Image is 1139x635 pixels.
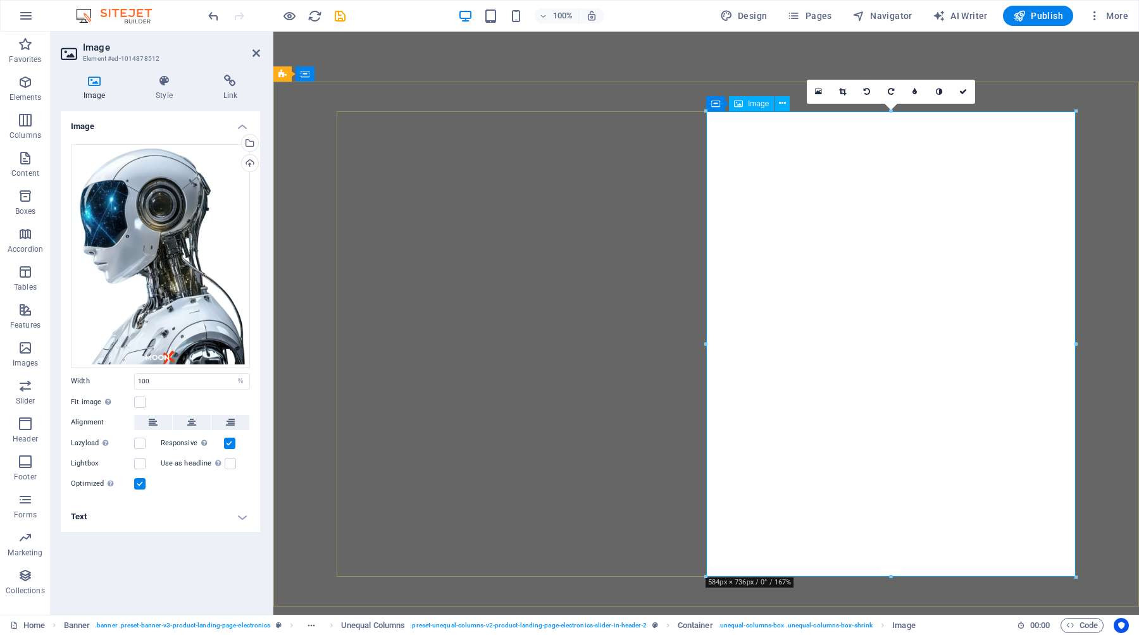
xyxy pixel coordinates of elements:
[8,548,42,558] p: Marketing
[410,618,647,633] span: . preset-unequal-columns-v2-product-landing-page-electronics-slider-in-header-2
[10,618,45,633] a: Click to cancel selection. Double-click to open Pages
[1066,618,1098,633] span: Code
[9,54,41,65] p: Favorites
[161,456,225,471] label: Use as headline
[831,80,855,104] a: Crop mode
[83,53,235,65] h3: Element #ed-1014878512
[11,168,39,178] p: Content
[14,282,37,292] p: Tables
[1114,618,1129,633] button: Usercentrics
[71,476,134,491] label: Optimized
[748,100,769,108] span: Image
[652,622,658,629] i: This element is a customizable preset
[927,80,951,104] a: Greyscale
[855,80,879,104] a: Rotate left 90°
[64,618,90,633] span: Click to select. Double-click to edit
[13,358,39,368] p: Images
[553,8,573,23] h6: 100%
[15,206,36,216] p: Boxes
[879,80,903,104] a: Rotate right 90°
[1088,9,1128,22] span: More
[1030,618,1050,633] span: 00 00
[534,8,579,23] button: 100%
[95,618,270,633] span: . banner .preset-banner-v3-product-landing-page-electronics
[61,111,260,134] h4: Image
[9,130,41,140] p: Columns
[161,436,224,451] label: Responsive
[9,92,42,102] p: Elements
[1013,9,1063,22] span: Publish
[341,618,405,633] span: Click to select. Double-click to edit
[8,244,43,254] p: Accordion
[71,415,134,430] label: Alignment
[73,8,168,23] img: Editor Logo
[892,618,915,633] span: Click to select. Double-click to edit
[206,9,221,23] i: Undo: Change image (Ctrl+Z)
[1017,618,1050,633] h6: Session time
[71,456,134,471] label: Lightbox
[1083,6,1133,26] button: More
[807,80,831,104] a: Select files from the file manager, stock photos, or upload file(s)
[307,8,322,23] button: reload
[1003,6,1073,26] button: Publish
[6,586,44,596] p: Collections
[787,9,831,22] span: Pages
[852,9,912,22] span: Navigator
[715,6,773,26] div: Design (Ctrl+Alt+Y)
[61,75,133,101] h4: Image
[201,75,260,101] h4: Link
[282,8,297,23] button: Click here to leave preview mode and continue editing
[715,6,773,26] button: Design
[718,618,873,633] span: . unequal-columns-box .unequal-columns-box-shrink
[14,472,37,482] p: Footer
[64,618,916,633] nav: breadcrumb
[332,8,347,23] button: save
[71,378,134,385] label: Width
[308,9,322,23] i: Reload page
[847,6,918,26] button: Navigator
[720,9,768,22] span: Design
[933,9,988,22] span: AI Writer
[782,6,837,26] button: Pages
[928,6,993,26] button: AI Writer
[16,396,35,406] p: Slider
[71,436,134,451] label: Lazyload
[71,395,134,410] label: Fit image
[61,502,260,532] h4: Text
[206,8,221,23] button: undo
[83,42,260,53] h2: Image
[1061,618,1104,633] button: Code
[13,434,38,444] p: Header
[71,144,250,368] div: MoonXWEB9-yH2l54tSFdr3akX30UuHGg.png
[14,510,37,520] p: Forms
[903,80,927,104] a: Blur
[276,622,282,629] i: This element is a customizable preset
[333,9,347,23] i: Save (Ctrl+S)
[10,320,40,330] p: Features
[678,618,713,633] span: Click to select. Double-click to edit
[951,80,975,104] a: Confirm ( ⌘ ⏎ )
[133,75,200,101] h4: Style
[1039,620,1041,630] span: :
